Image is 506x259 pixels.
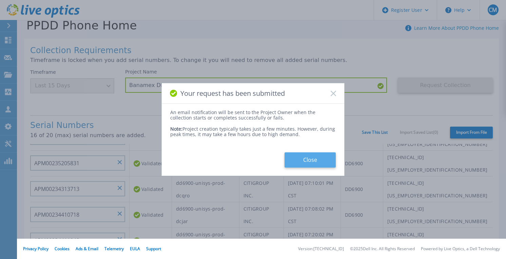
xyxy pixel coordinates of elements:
[76,246,98,252] a: Ads & Email
[55,246,70,252] a: Cookies
[180,89,285,97] span: Your request has been submitted
[350,247,415,251] li: © 2025 Dell Inc. All Rights Reserved
[170,121,336,137] div: Project creation typically takes just a few minutes. However, during peak times, it may take a fe...
[130,246,140,252] a: EULA
[104,246,124,252] a: Telemetry
[23,246,48,252] a: Privacy Policy
[170,126,182,132] span: Note:
[421,247,500,251] li: Powered by Live Optics, a Dell Technology
[298,247,344,251] li: Version: [TECHNICAL_ID]
[170,110,336,121] div: An email notification will be sent to the Project Owner when the collection starts or completes s...
[285,152,336,168] button: Close
[146,246,161,252] a: Support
